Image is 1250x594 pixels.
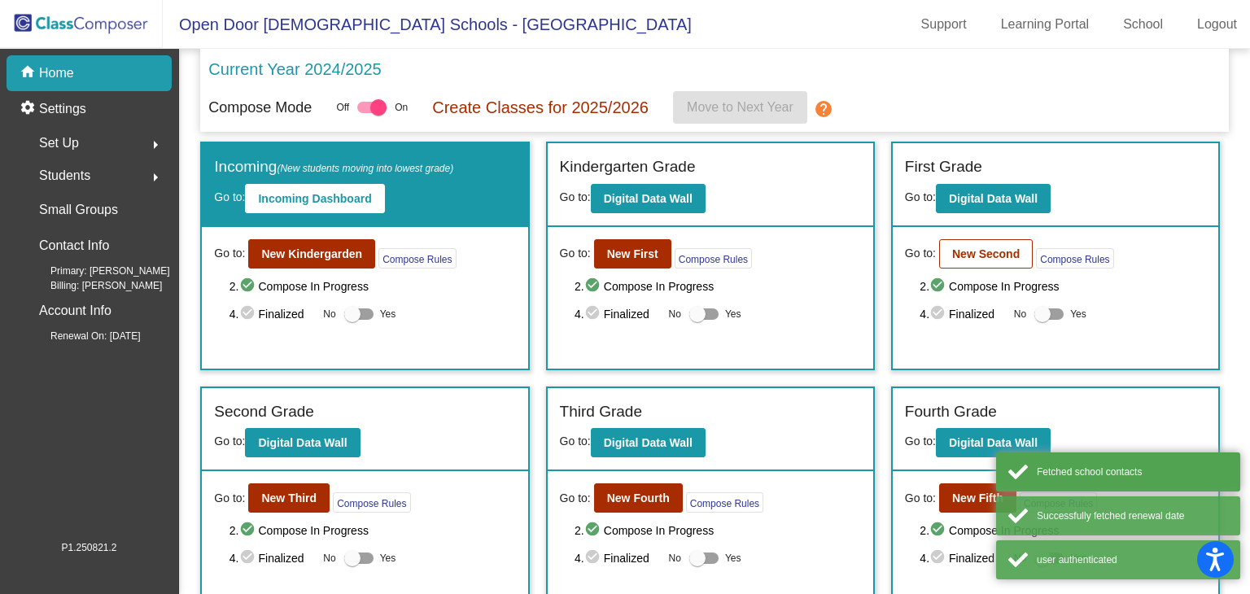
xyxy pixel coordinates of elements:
button: Digital Data Wall [591,428,706,457]
b: New Kindergarden [261,247,362,260]
span: Yes [725,304,741,324]
a: Learning Portal [988,11,1103,37]
span: 4. Finalized [920,548,1006,568]
span: 2. Compose In Progress [575,521,861,540]
button: New First [594,239,671,269]
span: Go to: [905,435,936,448]
b: New Fourth [607,491,670,504]
span: 4. Finalized [575,548,661,568]
button: Digital Data Wall [245,428,360,457]
mat-icon: arrow_right [146,135,165,155]
span: Go to: [905,245,936,262]
span: 2. Compose In Progress [920,277,1206,296]
p: Settings [39,99,86,119]
span: Go to: [905,490,936,507]
span: Billing: [PERSON_NAME] [24,278,162,293]
span: 4. Finalized [229,548,316,568]
b: Digital Data Wall [604,436,693,449]
button: Digital Data Wall [936,428,1051,457]
b: New Second [952,247,1020,260]
b: Digital Data Wall [604,192,693,205]
button: Compose Rules [686,492,763,513]
span: No [669,307,681,321]
span: Yes [380,304,396,324]
span: Open Door [DEMOGRAPHIC_DATA] Schools - [GEOGRAPHIC_DATA] [163,11,692,37]
p: Small Groups [39,199,118,221]
span: No [1014,307,1026,321]
label: First Grade [905,155,982,179]
b: New Third [261,491,317,504]
button: Digital Data Wall [591,184,706,213]
span: Primary: [PERSON_NAME] [24,264,170,278]
mat-icon: help [814,99,833,119]
b: Digital Data Wall [949,192,1038,205]
span: On [395,100,408,115]
button: New Second [939,239,1033,269]
button: New Fifth [939,483,1016,513]
button: Digital Data Wall [936,184,1051,213]
label: Kindergarten Grade [560,155,696,179]
button: Compose Rules [1020,492,1097,513]
span: Go to: [560,190,591,203]
span: Yes [1070,304,1086,324]
span: (New students moving into lowest grade) [277,163,453,174]
button: Incoming Dashboard [245,184,384,213]
mat-icon: check_circle [584,304,604,324]
mat-icon: check_circle [929,277,949,296]
button: New Fourth [594,483,683,513]
mat-icon: check_circle [929,304,949,324]
span: Go to: [214,490,245,507]
span: Yes [725,548,741,568]
mat-icon: settings [20,99,39,119]
button: Compose Rules [675,248,752,269]
button: Move to Next Year [673,91,807,124]
mat-icon: arrow_right [146,168,165,187]
p: Home [39,63,74,83]
label: Second Grade [214,400,314,424]
div: Fetched school contacts [1037,465,1228,479]
button: Compose Rules [378,248,456,269]
mat-icon: home [20,63,39,83]
span: Go to: [560,490,591,507]
a: Support [908,11,980,37]
span: 4. Finalized [575,304,661,324]
button: Compose Rules [1036,248,1113,269]
mat-icon: check_circle [239,548,259,568]
p: Current Year 2024/2025 [208,57,381,81]
span: No [323,551,335,566]
span: Renewal On: [DATE] [24,329,140,343]
span: Go to: [214,435,245,448]
span: 2. Compose In Progress [920,521,1206,540]
span: Go to: [560,245,591,262]
span: Set Up [39,132,79,155]
span: Go to: [214,245,245,262]
p: Contact Info [39,234,109,257]
label: Fourth Grade [905,400,997,424]
span: 4. Finalized [920,304,1006,324]
span: 2. Compose In Progress [229,521,516,540]
button: New Third [248,483,330,513]
mat-icon: check_circle [929,521,949,540]
button: Compose Rules [333,492,410,513]
p: Create Classes for 2025/2026 [432,95,649,120]
mat-icon: check_circle [584,521,604,540]
p: Account Info [39,299,111,322]
label: Incoming [214,155,453,179]
span: No [323,307,335,321]
mat-icon: check_circle [239,277,259,296]
b: Incoming Dashboard [258,192,371,205]
mat-icon: check_circle [239,304,259,324]
span: Go to: [905,190,936,203]
label: Third Grade [560,400,642,424]
b: Digital Data Wall [258,436,347,449]
mat-icon: check_circle [584,548,604,568]
span: Go to: [214,190,245,203]
mat-icon: check_circle [929,548,949,568]
a: Logout [1184,11,1250,37]
span: 2. Compose In Progress [229,277,516,296]
span: No [669,551,681,566]
b: Digital Data Wall [949,436,1038,449]
span: 2. Compose In Progress [575,277,861,296]
mat-icon: check_circle [239,521,259,540]
b: New Fifth [952,491,1003,504]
